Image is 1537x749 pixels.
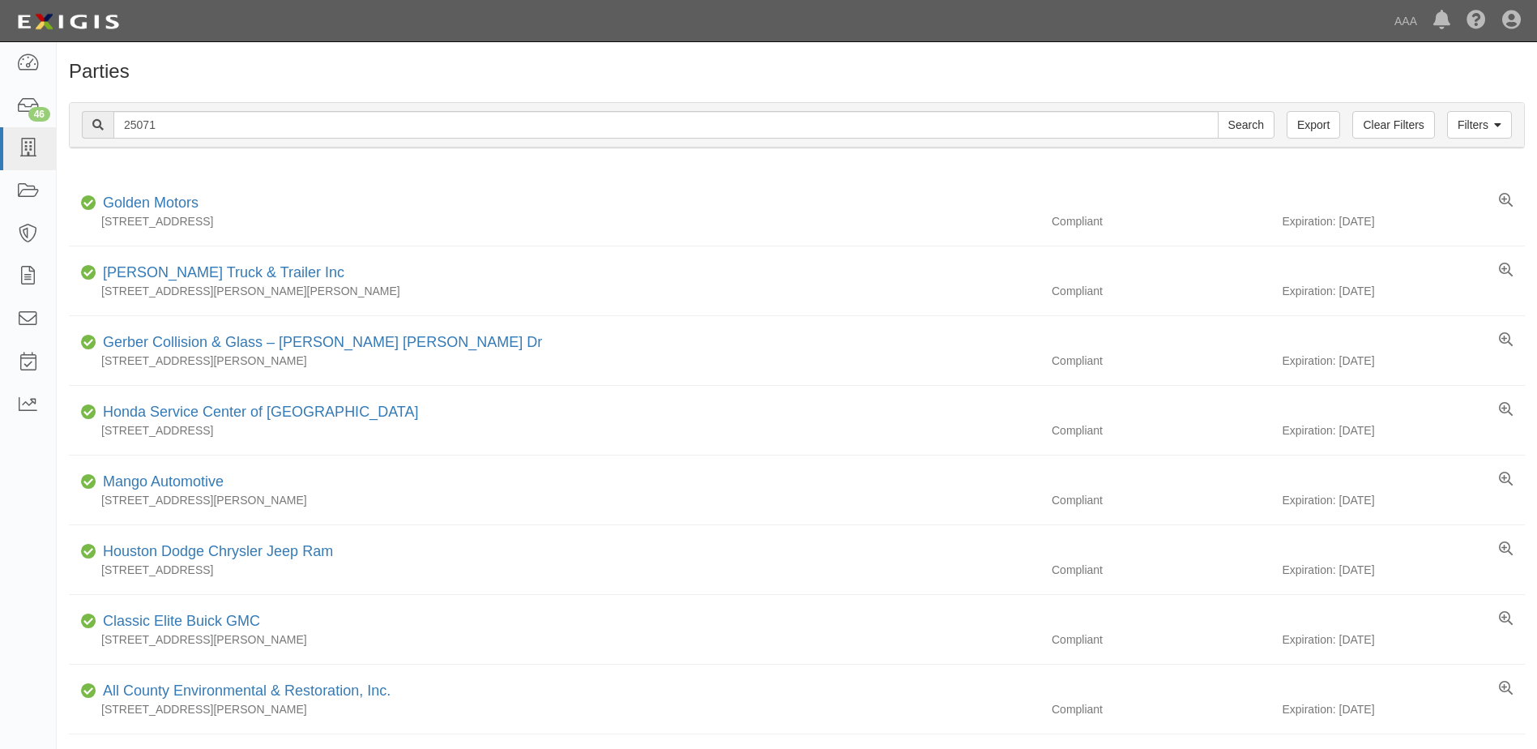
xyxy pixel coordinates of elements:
div: All County Environmental & Restoration, Inc. [96,681,391,702]
a: Houston Dodge Chrysler Jeep Ram [103,543,333,559]
a: Honda Service Center of [GEOGRAPHIC_DATA] [103,404,418,420]
a: View results summary [1499,472,1513,488]
div: Gerber Collision & Glass – Dallas King George Dr [96,332,542,353]
a: View results summary [1499,402,1513,418]
i: Compliant [81,686,96,697]
a: Golden Motors [103,195,199,211]
div: Expiration: [DATE] [1282,353,1524,369]
a: Mango Automotive [103,473,224,490]
a: View results summary [1499,541,1513,558]
div: Expiration: [DATE] [1282,283,1524,299]
div: Houston Dodge Chrysler Jeep Ram [96,541,333,563]
h1: Parties [69,61,1525,82]
div: [STREET_ADDRESS][PERSON_NAME] [69,353,1040,369]
a: View results summary [1499,611,1513,627]
div: Compliant [1040,283,1282,299]
i: Compliant [81,267,96,279]
a: Classic Elite Buick GMC [103,613,260,629]
div: Leonard Truck & Trailer Inc [96,263,344,284]
div: Compliant [1040,492,1282,508]
a: Filters [1447,111,1512,139]
div: Mango Automotive [96,472,224,493]
a: View results summary [1499,681,1513,697]
div: Expiration: [DATE] [1282,213,1524,229]
a: View results summary [1499,193,1513,209]
div: Compliant [1040,422,1282,439]
div: Compliant [1040,701,1282,717]
div: Expiration: [DATE] [1282,631,1524,648]
i: Help Center - Complianz [1467,11,1486,31]
div: [STREET_ADDRESS] [69,562,1040,578]
div: Compliant [1040,631,1282,648]
div: Compliant [1040,562,1282,578]
a: View results summary [1499,332,1513,349]
input: Search [1218,111,1274,139]
div: Expiration: [DATE] [1282,492,1524,508]
div: [STREET_ADDRESS][PERSON_NAME] [69,631,1040,648]
a: Export [1287,111,1340,139]
div: Expiration: [DATE] [1282,422,1524,439]
div: Golden Motors [96,193,199,214]
div: [STREET_ADDRESS][PERSON_NAME][PERSON_NAME] [69,283,1040,299]
input: Search [113,111,1219,139]
div: Compliant [1040,353,1282,369]
a: Gerber Collision & Glass – [PERSON_NAME] [PERSON_NAME] Dr [103,334,542,350]
i: Compliant [81,337,96,349]
div: Expiration: [DATE] [1282,701,1524,717]
a: AAA [1386,5,1425,37]
a: Clear Filters [1352,111,1434,139]
div: [STREET_ADDRESS] [69,213,1040,229]
a: All County Environmental & Restoration, Inc. [103,683,391,699]
div: [STREET_ADDRESS][PERSON_NAME] [69,492,1040,508]
i: Compliant [81,546,96,558]
div: [STREET_ADDRESS] [69,422,1040,439]
a: View results summary [1499,263,1513,279]
div: Compliant [1040,213,1282,229]
i: Compliant [81,198,96,209]
img: logo-5460c22ac91f19d4615b14bd174203de0afe785f0fc80cf4dbbc73dc1793850b.png [12,7,124,36]
div: 46 [28,107,50,122]
i: Compliant [81,407,96,418]
i: Compliant [81,616,96,627]
a: [PERSON_NAME] Truck & Trailer Inc [103,264,344,280]
div: Classic Elite Buick GMC [96,611,260,632]
div: Honda Service Center of Santee [96,402,418,423]
div: Expiration: [DATE] [1282,562,1524,578]
i: Compliant [81,477,96,488]
div: [STREET_ADDRESS][PERSON_NAME] [69,701,1040,717]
